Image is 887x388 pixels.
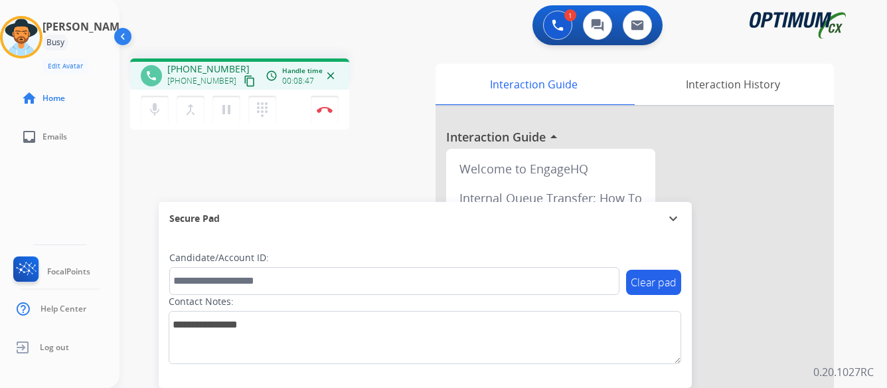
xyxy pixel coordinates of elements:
[631,64,834,105] div: Interaction History
[147,102,163,118] mat-icon: mic
[47,266,90,277] span: FocalPoints
[3,19,40,56] img: avatar
[42,35,68,50] div: Busy
[254,102,270,118] mat-icon: dialpad
[564,9,576,21] div: 1
[282,66,323,76] span: Handle time
[42,19,129,35] h3: [PERSON_NAME]
[813,364,874,380] p: 0.20.1027RC
[325,70,337,82] mat-icon: close
[183,102,199,118] mat-icon: merge_type
[145,70,157,82] mat-icon: phone
[42,58,88,74] button: Edit Avatar
[451,183,650,213] div: Internal Queue Transfer: How To
[218,102,234,118] mat-icon: pause
[167,76,236,86] span: [PHONE_NUMBER]
[42,132,67,142] span: Emails
[21,90,37,106] mat-icon: home
[42,93,65,104] span: Home
[244,75,256,87] mat-icon: content_copy
[169,212,220,225] span: Secure Pad
[266,70,278,82] mat-icon: access_time
[40,304,86,314] span: Help Center
[317,106,333,113] img: control
[436,64,631,105] div: Interaction Guide
[167,62,250,76] span: [PHONE_NUMBER]
[169,251,269,264] label: Candidate/Account ID:
[40,342,69,353] span: Log out
[169,295,234,308] label: Contact Notes:
[21,129,37,145] mat-icon: inbox
[282,76,314,86] span: 00:08:47
[626,270,681,295] button: Clear pad
[665,211,681,227] mat-icon: expand_more
[451,154,650,183] div: Welcome to EngageHQ
[11,256,90,287] a: FocalPoints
